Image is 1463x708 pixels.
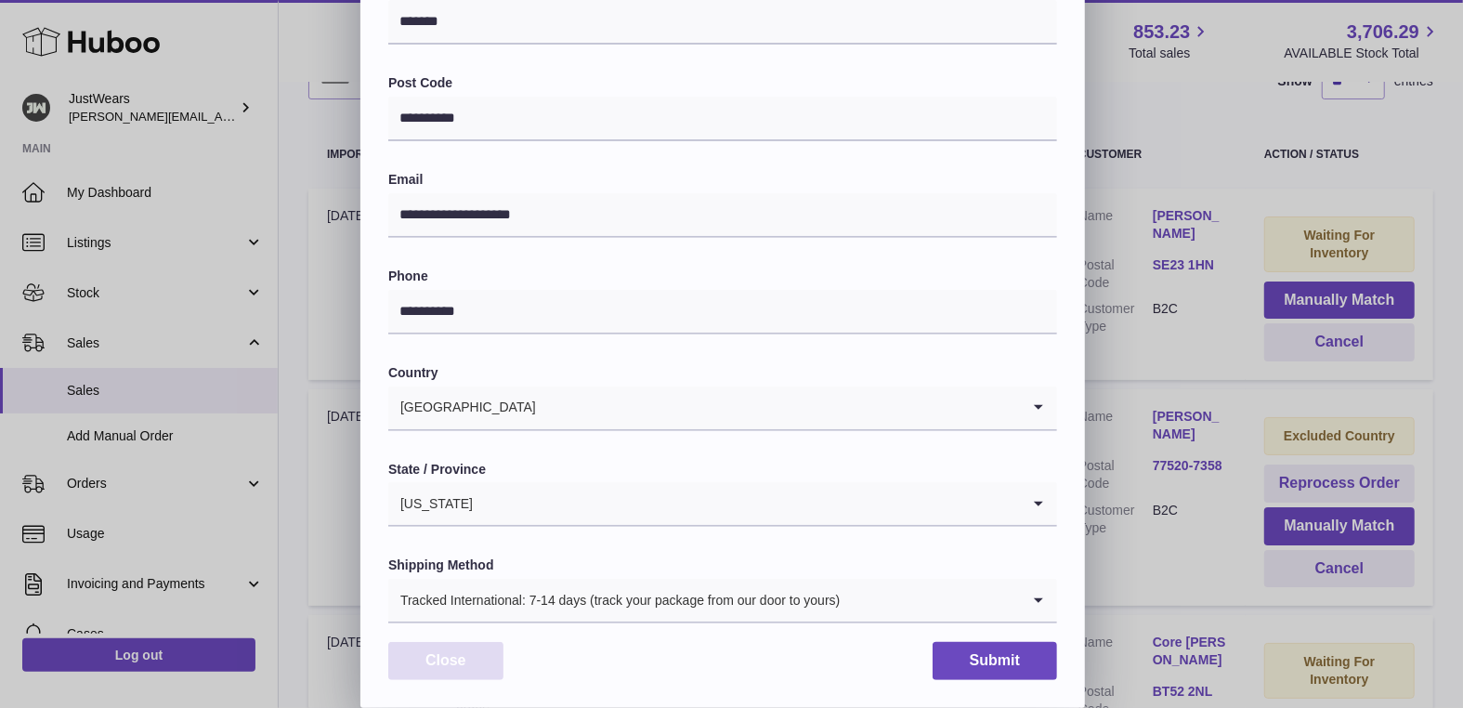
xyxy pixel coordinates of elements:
button: Close [388,642,503,680]
input: Search for option [537,387,1020,429]
label: Email [388,171,1057,189]
input: Search for option [841,579,1020,622]
label: Country [388,364,1057,382]
label: Shipping Method [388,557,1057,574]
span: [GEOGRAPHIC_DATA] [388,387,537,429]
div: Search for option [388,579,1057,623]
div: Search for option [388,482,1057,527]
span: Tracked International: 7-14 days (track your package from our door to yours) [388,579,841,622]
input: Search for option [474,482,1020,525]
label: State / Province [388,461,1057,479]
button: Submit [933,642,1057,680]
label: Phone [388,268,1057,285]
label: Post Code [388,74,1057,92]
div: Search for option [388,387,1057,431]
span: [US_STATE] [388,482,474,525]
